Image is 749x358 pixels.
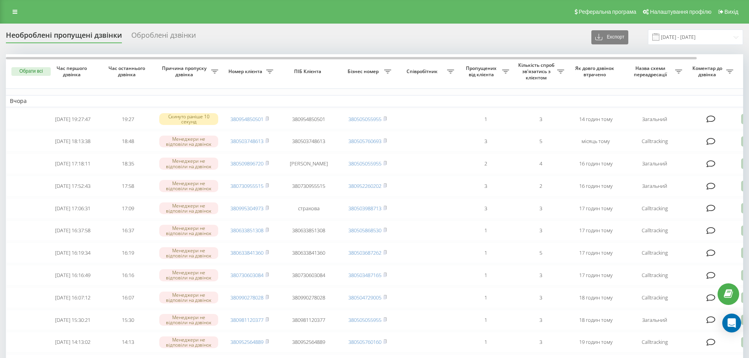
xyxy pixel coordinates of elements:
[568,131,623,152] td: місяць тому
[623,109,686,130] td: Загальний
[100,332,155,352] td: 14:13
[230,249,263,256] a: 380633841360
[568,287,623,308] td: 18 годин тому
[623,198,686,219] td: Calltracking
[568,153,623,174] td: 16 годин тому
[159,158,218,169] div: Менеджери не відповіли на дзвінок
[623,265,686,286] td: Calltracking
[230,138,263,145] a: 380503748613
[623,310,686,330] td: Загальний
[45,242,100,263] td: [DATE] 16:19:34
[348,316,381,323] a: 380505055955
[627,65,675,77] span: Назва схеми переадресації
[100,310,155,330] td: 15:30
[45,332,100,352] td: [DATE] 14:13:02
[568,310,623,330] td: 18 годин тому
[458,242,513,263] td: 1
[725,9,738,15] span: Вихід
[52,65,94,77] span: Час першого дзвінка
[517,62,557,81] span: Кількість спроб зв'язатись з клієнтом
[568,265,623,286] td: 17 годин тому
[159,202,218,214] div: Менеджери не відповіли на дзвінок
[513,153,568,174] td: 4
[513,332,568,352] td: 3
[107,65,149,77] span: Час останнього дзвінка
[230,227,263,234] a: 380633851308
[458,265,513,286] td: 1
[513,220,568,241] td: 3
[230,294,263,301] a: 380990278028
[159,247,218,259] div: Менеджери не відповіли на дзвінок
[513,131,568,152] td: 5
[513,242,568,263] td: 5
[6,31,122,43] div: Необроблені пропущені дзвінки
[159,136,218,147] div: Менеджери не відповіли на дзвінок
[159,65,211,77] span: Причина пропуску дзвінка
[348,272,381,279] a: 380503487165
[348,116,381,123] a: 380505055955
[100,220,155,241] td: 16:37
[462,65,502,77] span: Пропущених від клієнта
[623,242,686,263] td: Calltracking
[230,338,263,345] a: 380952564889
[277,265,340,286] td: 380730603084
[230,182,263,189] a: 380730955515
[458,287,513,308] td: 1
[230,205,263,212] a: 380995304973
[568,109,623,130] td: 14 годин тому
[226,68,266,75] span: Номер клієнта
[348,205,381,212] a: 380503988713
[591,30,628,44] button: Експорт
[45,131,100,152] td: [DATE] 18:13:38
[458,310,513,330] td: 1
[230,116,263,123] a: 380954850501
[284,68,333,75] span: ПІБ Клієнта
[513,265,568,286] td: 3
[45,198,100,219] td: [DATE] 17:06:31
[45,310,100,330] td: [DATE] 15:30:21
[623,153,686,174] td: Загальний
[277,310,340,330] td: 380981120377
[277,332,340,352] td: 380952564889
[348,160,381,167] a: 380505055955
[277,109,340,130] td: 380954850501
[623,131,686,152] td: Calltracking
[568,198,623,219] td: 17 годин тому
[100,109,155,130] td: 19:27
[159,269,218,281] div: Менеджери не відповіли на дзвінок
[45,153,100,174] td: [DATE] 17:18:11
[159,314,218,326] div: Менеджери не відповіли на дзвінок
[348,338,381,345] a: 380505760160
[45,220,100,241] td: [DATE] 16:37:58
[230,160,263,167] a: 380509896720
[230,316,263,323] a: 380981120377
[277,220,340,241] td: 380633851308
[11,67,51,76] button: Обрати всі
[458,332,513,352] td: 1
[100,198,155,219] td: 17:09
[574,65,617,77] span: Як довго дзвінок втрачено
[159,292,218,303] div: Менеджери не відповіли на дзвінок
[623,176,686,196] td: Загальний
[650,9,711,15] span: Налаштування профілю
[159,336,218,348] div: Менеджери не відповіли на дзвінок
[458,198,513,219] td: 3
[399,68,447,75] span: Співробітник
[690,65,726,77] span: Коментар до дзвінка
[45,109,100,130] td: [DATE] 19:27:47
[348,294,381,301] a: 380504729005
[458,109,513,130] td: 1
[277,242,340,263] td: 380633841360
[277,153,340,174] td: [PERSON_NAME]
[277,176,340,196] td: 380730955515
[100,242,155,263] td: 16:19
[344,68,384,75] span: Бізнес номер
[513,176,568,196] td: 2
[159,225,218,237] div: Менеджери не відповіли на дзвінок
[131,31,196,43] div: Оброблені дзвінки
[45,287,100,308] td: [DATE] 16:07:12
[458,153,513,174] td: 2
[277,287,340,308] td: 380990278028
[348,138,381,145] a: 380505760693
[568,242,623,263] td: 17 годин тому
